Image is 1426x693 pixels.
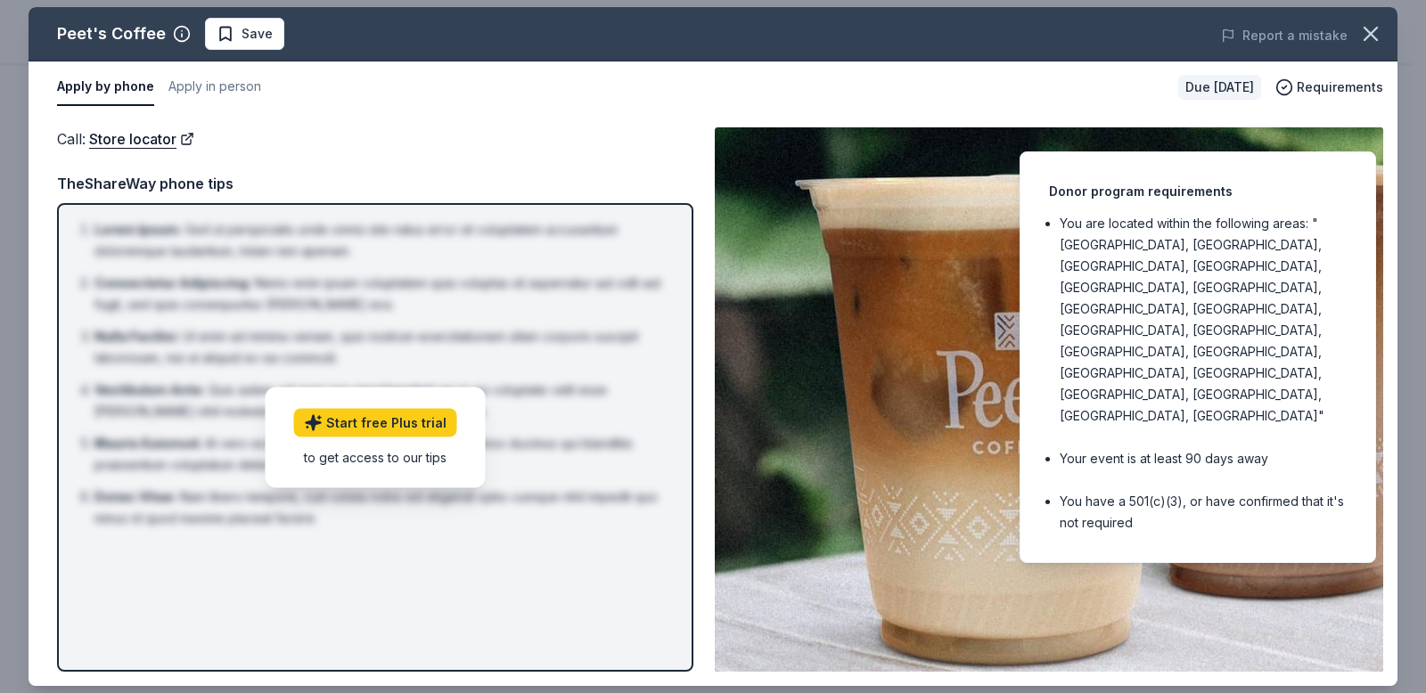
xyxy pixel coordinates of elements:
[57,69,154,106] button: Apply by phone
[94,379,667,422] li: Quis autem vel eum iure reprehenderit qui in ea voluptate velit esse [PERSON_NAME] nihil molestia...
[57,127,693,151] div: Call :
[94,326,667,369] li: Ut enim ad minima veniam, quis nostrum exercitationem ullam corporis suscipit laboriosam, nisi ut...
[1049,181,1347,202] div: Donor program requirements
[1297,77,1383,98] span: Requirements
[94,486,667,529] li: Nam libero tempore, cum soluta nobis est eligendi optio cumque nihil impedit quo minus id quod ma...
[1178,75,1261,100] div: Due [DATE]
[94,275,251,290] span: Consectetur Adipiscing :
[168,69,261,106] button: Apply in person
[1275,77,1383,98] button: Requirements
[94,222,182,237] span: Lorem Ipsum :
[1221,25,1348,46] button: Report a mistake
[94,382,205,397] span: Vestibulum Ante :
[1060,491,1347,534] li: You have a 501(c)(3), or have confirmed that it's not required
[94,273,667,315] li: Nemo enim ipsam voluptatem quia voluptas sit aspernatur aut odit aut fugit, sed quia consequuntur...
[94,489,176,504] span: Donec Vitae :
[94,433,667,476] li: At vero eos et accusamus et iusto odio dignissimos ducimus qui blanditiis praesentium voluptatum ...
[57,20,166,48] div: Peet's Coffee
[57,172,693,195] div: TheShareWay phone tips
[94,329,179,344] span: Nulla Facilisi :
[242,23,273,45] span: Save
[715,127,1383,672] img: Image for Peet's Coffee
[205,18,284,50] button: Save
[294,408,457,436] a: Start free Plus trial
[89,127,194,151] a: Store locator
[1060,213,1347,427] li: You are located within the following areas: "[GEOGRAPHIC_DATA], [GEOGRAPHIC_DATA], [GEOGRAPHIC_DA...
[94,436,201,451] span: Mauris Euismod :
[1060,448,1347,469] li: Your event is at least 90 days away
[294,447,457,466] div: to get access to our tips
[94,219,667,262] li: Sed ut perspiciatis unde omnis iste natus error sit voluptatem accusantium doloremque laudantium,...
